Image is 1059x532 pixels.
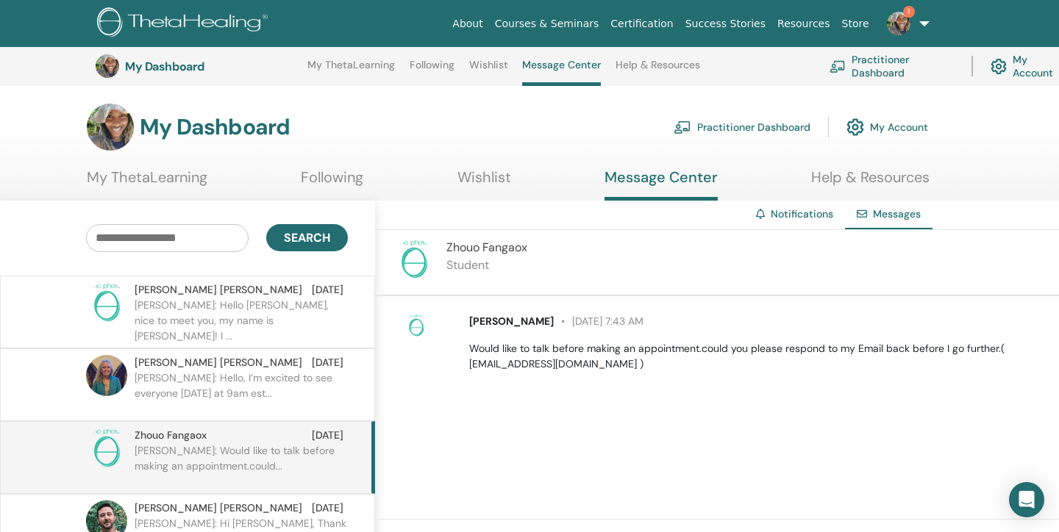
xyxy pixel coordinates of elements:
a: Following [301,168,363,197]
span: [PERSON_NAME] [PERSON_NAME] [135,355,302,370]
span: Messages [873,207,921,220]
button: Search [266,224,348,251]
h3: My Dashboard [125,60,272,73]
a: Help & Resources [616,59,700,82]
a: Message Center [605,168,718,201]
p: [PERSON_NAME]: Would like to talk before making an appointment.could... [135,443,348,487]
img: no-photo.png [86,428,127,469]
a: Store [836,10,875,37]
a: Wishlist [457,168,511,197]
a: Practitioner Dashboard [830,50,954,82]
img: default.jpg [96,54,119,78]
span: [DATE] [312,355,343,370]
a: Message Center [522,59,601,86]
span: Zhouo Fangaox [446,240,527,255]
a: My ThetaLearning [87,168,207,197]
span: [PERSON_NAME] [PERSON_NAME] [135,500,302,516]
img: no-photo.png [404,314,428,337]
div: Open Intercom Messenger [1009,482,1044,517]
p: [PERSON_NAME]: Hello [PERSON_NAME], nice to meet you, my name is [PERSON_NAME]! I ... [135,298,348,342]
p: Student [446,256,527,274]
span: [PERSON_NAME] [PERSON_NAME] [135,282,302,298]
img: cog.svg [991,55,1007,78]
img: no-photo.png [86,282,127,323]
p: [PERSON_NAME]: Hello, I’m excited to see everyone [DATE] at 9am est... [135,370,348,414]
img: no-photo.png [393,239,435,280]
p: Would like to talk before making an appointment.could you please respond to my Email back before ... [469,341,1042,372]
a: Success Stories [680,10,771,37]
a: My ThetaLearning [307,59,395,82]
span: [DATE] [312,428,343,443]
span: [DATE] [312,282,343,298]
img: chalkboard-teacher.svg [830,60,846,72]
a: Courses & Seminars [489,10,605,37]
a: Resources [771,10,836,37]
span: Search [284,230,330,245]
span: Zhouo Fangaox [135,428,207,443]
a: Help & Resources [811,168,930,197]
img: default.jpg [87,104,134,151]
img: logo.png [97,7,273,40]
img: default.jpg [887,12,910,35]
span: [DATE] 7:43 AM [554,314,643,328]
h3: My Dashboard [140,114,290,140]
a: Practitioner Dashboard [674,111,810,143]
a: Following [410,59,454,82]
a: My Account [846,111,928,143]
a: Notifications [771,207,833,220]
a: Certification [605,10,679,37]
img: cog.svg [846,115,864,140]
a: About [446,10,488,37]
img: chalkboard-teacher.svg [674,121,691,134]
span: [DATE] [312,500,343,516]
img: default.jpg [86,355,127,396]
a: Wishlist [469,59,508,82]
span: [PERSON_NAME] [469,314,554,328]
span: 1 [903,6,915,18]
